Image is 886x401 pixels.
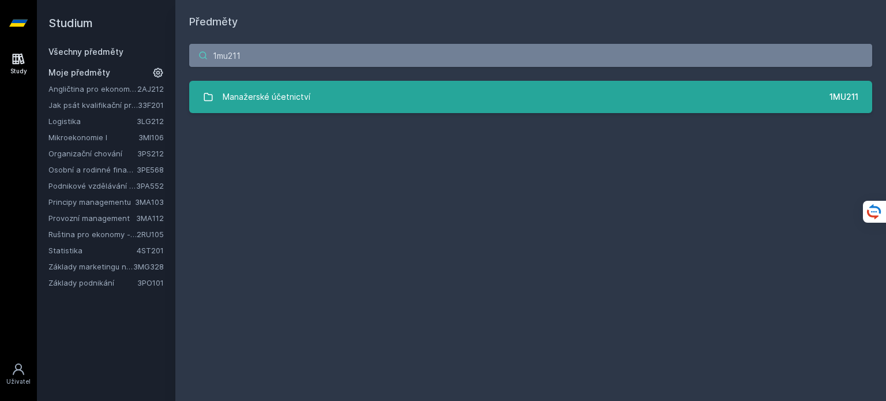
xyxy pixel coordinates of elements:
[48,99,138,111] a: Jak psát kvalifikační práci
[48,164,137,175] a: Osobní a rodinné finance
[48,67,110,78] span: Moje předměty
[48,212,136,224] a: Provozní management
[137,246,164,255] a: 4ST201
[10,67,27,76] div: Study
[48,115,137,127] a: Logistika
[137,117,164,126] a: 3LG212
[2,357,35,392] a: Uživatel
[48,47,123,57] a: Všechny předměty
[138,133,164,142] a: 3MI106
[137,165,164,174] a: 3PE568
[137,149,164,158] a: 3PS212
[48,228,137,240] a: Ruština pro ekonomy - středně pokročilá úroveň 1 (B1)
[48,148,137,159] a: Organizační chování
[189,81,872,113] a: Manažerské účetnictví 1MU211
[189,14,872,30] h1: Předměty
[48,132,138,143] a: Mikroekonomie I
[137,84,164,93] a: 2AJ212
[48,83,137,95] a: Angličtina pro ekonomická studia 2 (B2/C1)
[48,277,137,288] a: Základy podnikání
[133,262,164,271] a: 3MG328
[2,46,35,81] a: Study
[189,44,872,67] input: Název nebo ident předmětu…
[137,230,164,239] a: 2RU105
[136,213,164,223] a: 3MA112
[138,100,164,110] a: 33F201
[48,245,137,256] a: Statistika
[48,261,133,272] a: Základy marketingu na internetu
[48,196,135,208] a: Principy managementu
[48,180,136,192] a: Podnikové vzdělávání v praxi
[135,197,164,207] a: 3MA103
[6,377,31,386] div: Uživatel
[829,91,858,103] div: 1MU211
[137,278,164,287] a: 3PO101
[136,181,164,190] a: 3PA552
[223,85,310,108] div: Manažerské účetnictví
